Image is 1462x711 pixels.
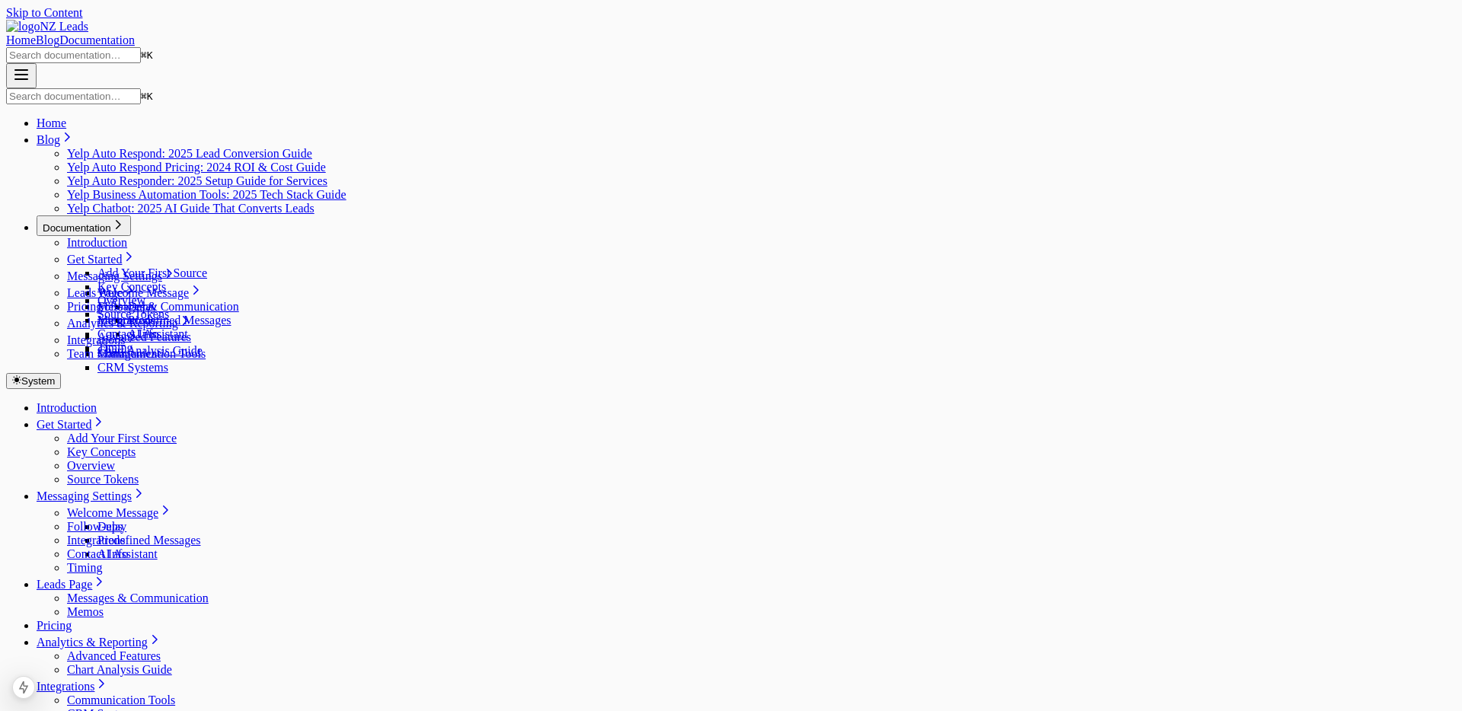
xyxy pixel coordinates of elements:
button: Documentation [37,215,131,236]
a: Home [37,116,66,129]
a: Advanced Features [97,330,191,343]
a: Skip to Content [6,6,82,19]
a: Timing [67,561,103,574]
a: Yelp Chatbot: 2025 AI Guide That Converts Leads [67,202,314,215]
a: Chart Analysis Guide [97,344,203,357]
a: Documentation [59,33,135,46]
a: Integrations [67,534,125,547]
a: Messages & Communication [97,300,239,313]
a: Welcome Message [67,506,172,519]
a: Add Your First Source [67,432,177,445]
a: Predefined Messages [128,314,231,327]
a: Leads Page [37,578,106,591]
a: Pricing [37,619,72,632]
button: System [6,373,61,389]
a: Home page [6,20,1456,33]
a: Introduction [67,236,127,249]
a: Yelp Business Automation Tools: 2025 Tech Stack Guide [67,188,346,201]
input: Search documentation… [6,88,141,104]
button: Menu [6,63,37,88]
kbd: K [141,49,153,61]
a: Yelp Auto Respond: 2025 Lead Conversion Guide [67,147,312,160]
a: Yelp Auto Responder: 2025 Setup Guide for Services [67,174,327,187]
a: Predefined Messages [97,534,201,547]
a: Welcome Message [97,286,203,299]
a: CRM Systems [97,361,168,374]
a: AI Assistant [97,547,158,560]
a: Integrations [67,333,139,346]
a: Messaging Settings [37,489,145,502]
a: Get Started [67,253,136,266]
a: Chart Analysis Guide [67,663,172,676]
span: ⌘ [141,49,147,61]
a: Communication Tools [67,693,175,706]
a: Team Management [67,347,161,360]
a: Contact Info [67,547,128,560]
a: Memos [67,605,104,618]
a: Analytics & Reporting [67,317,192,330]
span: ⌘ [141,91,147,102]
a: Blog [36,33,59,46]
a: Messages & Communication [67,591,209,604]
a: Source Tokens [67,473,139,486]
a: Pricing [67,300,102,313]
a: Home [6,33,36,46]
a: Blog [37,133,74,146]
a: Yelp Auto Respond Pricing: 2024 ROI & Cost Guide [67,161,326,174]
a: Leads Page [67,286,136,299]
a: Advanced Features [67,649,161,662]
span: NZ Leads [40,20,88,33]
a: Follow-ups [67,520,123,533]
a: Key Concepts [67,445,136,458]
a: Introduction [37,401,97,414]
kbd: K [141,91,153,102]
img: logo [6,20,40,33]
a: Messaging Settings [67,269,176,282]
a: Integrations [37,680,108,693]
input: Search documentation… [6,47,141,63]
a: Overview [67,459,115,472]
a: Get Started [37,418,105,431]
a: Analytics & Reporting [37,636,161,649]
